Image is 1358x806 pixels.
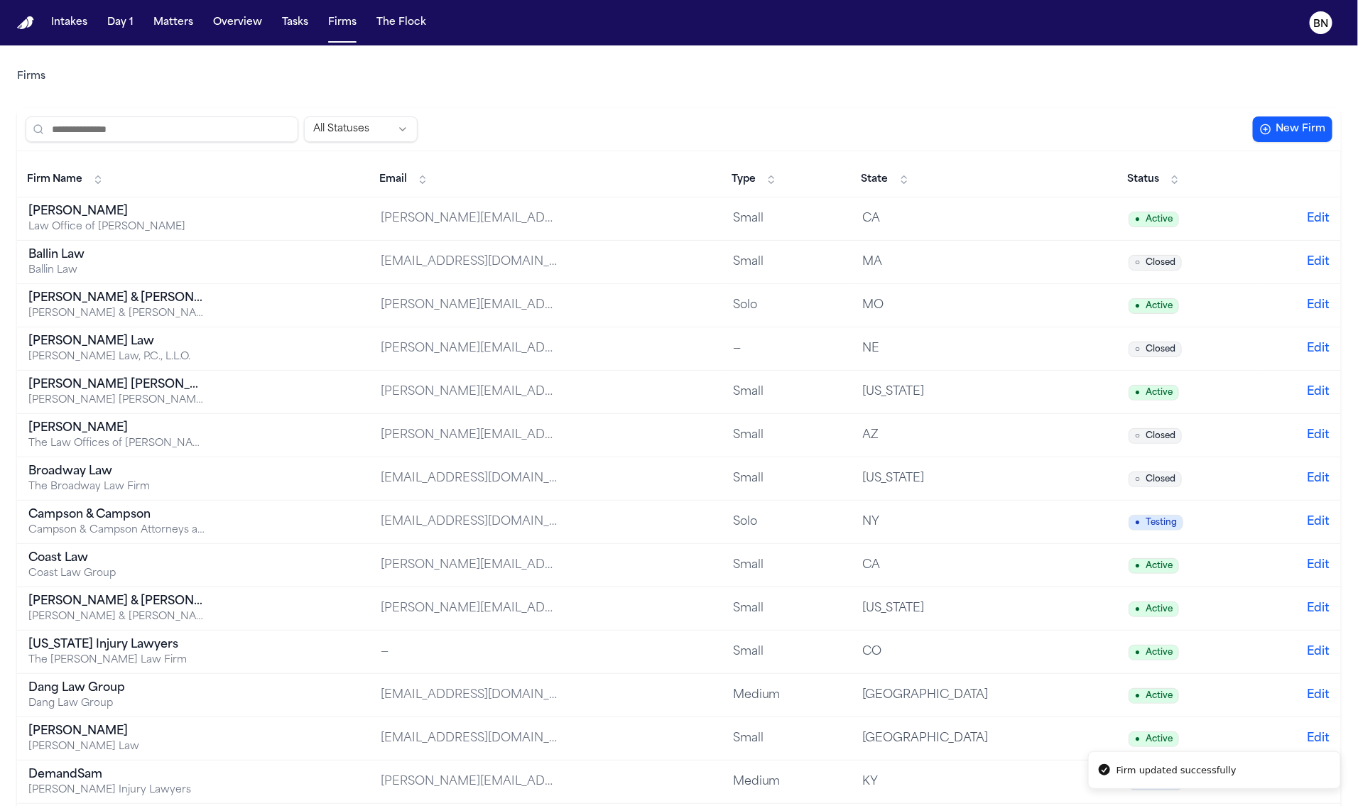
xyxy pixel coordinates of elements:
div: [PERSON_NAME][EMAIL_ADDRESS][PERSON_NAME][DOMAIN_NAME] [381,340,558,357]
span: ● [1135,517,1140,528]
button: Intakes [45,10,93,36]
button: Edit [1307,210,1330,227]
button: The Flock [371,10,432,36]
div: Small [733,730,840,747]
div: [PERSON_NAME] & [PERSON_NAME], P.C. [28,610,206,624]
div: AZ [863,427,1041,444]
button: Overview [207,10,268,36]
div: [PERSON_NAME] Law [28,740,206,754]
span: Testing [1129,515,1183,530]
span: ● [1135,734,1140,745]
span: ○ [1135,474,1140,485]
button: Email [372,168,435,191]
div: KY [863,773,1041,790]
button: Edit [1307,254,1330,271]
button: Firms [322,10,362,36]
span: ● [1135,560,1140,572]
img: Finch Logo [17,16,34,30]
div: The [PERSON_NAME] Law Firm [28,653,206,668]
div: [PERSON_NAME][EMAIL_ADDRESS][DOMAIN_NAME] [381,427,558,444]
div: [PERSON_NAME][EMAIL_ADDRESS][DOMAIN_NAME] [381,297,558,314]
div: Campson & Campson Attorneys at Law [28,523,206,538]
div: [PERSON_NAME] Law, P.C., L.L.O. [28,350,206,364]
div: Coast Law Group [28,567,206,581]
a: Home [17,16,34,30]
div: [US_STATE] [863,600,1041,617]
div: Solo [733,297,840,314]
button: Edit [1307,513,1330,530]
button: Edit [1307,687,1330,704]
span: Type [732,173,756,187]
span: Active [1129,601,1179,617]
button: Matters [148,10,199,36]
div: Small [733,643,840,660]
div: [PERSON_NAME] Law [28,333,206,350]
a: Tasks [276,10,314,36]
div: [GEOGRAPHIC_DATA] [863,730,1041,747]
div: [GEOGRAPHIC_DATA] [863,687,1041,704]
div: [PERSON_NAME][EMAIL_ADDRESS][PERSON_NAME][DOMAIN_NAME] [381,383,558,401]
span: Active [1129,558,1179,574]
div: NE [863,340,1041,357]
div: [PERSON_NAME] [PERSON_NAME] Trial Attorneys [28,393,206,408]
button: Firm Name [20,168,111,191]
div: CO [863,643,1041,660]
span: ● [1135,647,1140,658]
button: Edit [1307,297,1330,314]
div: [PERSON_NAME] [28,420,206,437]
div: Small [733,470,840,487]
div: [EMAIL_ADDRESS][DOMAIN_NAME] [381,254,558,271]
div: [PERSON_NAME][EMAIL_ADDRESS][DOMAIN_NAME] [381,557,558,574]
span: Status [1127,173,1159,187]
span: ● [1135,604,1140,615]
span: Active [1129,212,1179,227]
div: [PERSON_NAME][EMAIL_ADDRESS][DOMAIN_NAME] [381,773,558,790]
div: — [381,643,558,660]
span: Active [1129,731,1179,747]
div: Broadway Law [28,463,206,480]
div: [PERSON_NAME] [28,203,206,220]
button: Edit [1307,470,1330,487]
div: Medium [733,687,840,704]
span: Firm Name [27,173,82,187]
div: [EMAIL_ADDRESS][DOMAIN_NAME] [381,730,558,747]
span: ● [1135,690,1140,702]
button: Edit [1307,600,1330,617]
div: Ballin Law [28,246,206,263]
a: Firms [17,70,45,84]
div: — [733,340,840,357]
span: Active [1129,645,1179,660]
div: [PERSON_NAME] & [PERSON_NAME] [US_STATE] Car Accident Lawyers [28,307,206,321]
span: ● [1135,300,1140,312]
div: [PERSON_NAME][EMAIL_ADDRESS][DOMAIN_NAME] [381,210,558,227]
div: [US_STATE] [863,383,1041,401]
button: Status [1120,168,1188,191]
button: Edit [1307,730,1330,747]
div: [US_STATE] [863,470,1041,487]
div: Small [733,383,840,401]
div: Solo [733,513,840,530]
span: ○ [1135,344,1140,355]
div: DemandSam [28,766,206,783]
div: Campson & Campson [28,506,206,523]
div: CA [863,210,1041,227]
div: [PERSON_NAME] & [PERSON_NAME] [28,290,206,307]
div: Medium [733,773,840,790]
span: ● [1135,214,1140,225]
span: ○ [1135,257,1140,268]
div: CA [863,557,1041,574]
div: [PERSON_NAME] [28,723,206,740]
div: The Law Offices of [PERSON_NAME], PLLC [28,437,206,451]
div: [PERSON_NAME][EMAIL_ADDRESS][DOMAIN_NAME] [381,600,558,617]
div: [US_STATE] Injury Lawyers [28,636,206,653]
div: [EMAIL_ADDRESS][DOMAIN_NAME] [381,687,558,704]
div: MO [863,297,1041,314]
span: ○ [1135,430,1140,442]
span: Active [1129,385,1179,401]
span: Active [1129,298,1179,314]
button: Edit [1307,340,1330,357]
span: Closed [1129,342,1182,357]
